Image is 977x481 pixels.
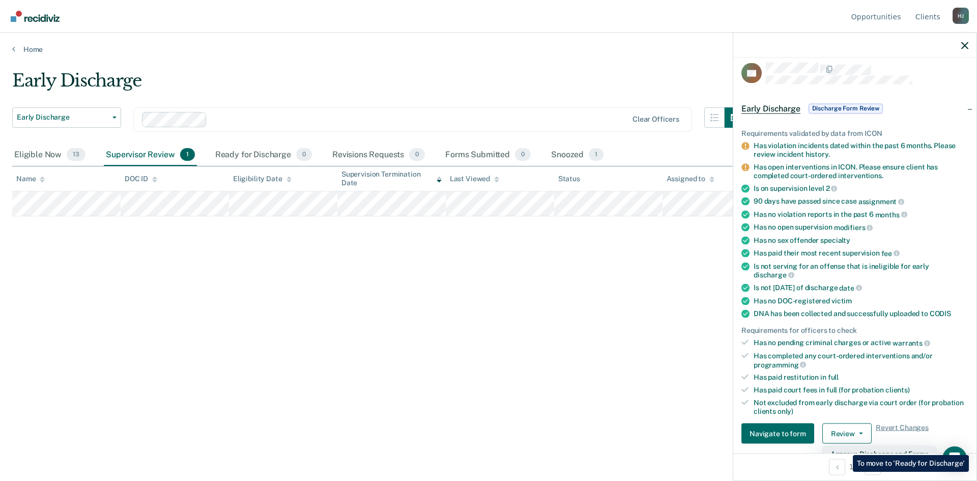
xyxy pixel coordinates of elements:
div: Ready for Discharge [213,144,314,166]
div: Supervision Termination Date [341,170,442,187]
span: 2 [826,184,838,192]
button: Next Opportunity [865,459,881,475]
span: 1 [589,148,604,161]
div: Has paid restitution in [754,373,968,382]
div: Has completed any court-ordered interventions and/or [754,351,968,369]
span: 0 [515,148,531,161]
div: Has no violation reports in the past 6 [754,210,968,219]
button: Previous Opportunity [829,459,845,475]
div: Has no sex offender [754,236,968,244]
div: Is on supervision level [754,184,968,193]
div: Has paid court fees in full (for probation [754,386,968,394]
span: programming [754,360,806,369]
span: fee [881,249,900,257]
div: Assigned to [667,175,714,183]
div: Early Discharge [12,70,745,99]
span: 1 [180,148,195,161]
button: Profile dropdown button [953,8,969,24]
div: Dropdown Menu [822,446,937,478]
div: DNA has been collected and successfully uploaded to [754,309,968,318]
img: Recidiviz [11,11,60,22]
span: full [828,373,839,381]
div: Has paid their most recent supervision [754,248,968,258]
div: Open Intercom Messenger [942,446,967,471]
div: Status [558,175,580,183]
div: Eligible Now [12,144,88,166]
div: Has no DOC-registered [754,296,968,305]
span: assignment [858,197,904,205]
div: Not excluded from early discharge via court order (for probation clients [754,398,968,415]
div: Eligibility Date [233,175,292,183]
div: Has open interventions in ICON. Please ensure client has completed court-ordered interventions. [754,162,968,180]
div: Last Viewed [450,175,499,183]
div: Supervisor Review [104,144,197,166]
button: Approve Discharge and Forms [822,446,937,462]
span: date [839,284,861,292]
div: Requirements for officers to check [741,326,968,334]
span: 0 [296,148,312,161]
span: victim [831,296,852,304]
span: months [875,210,907,218]
button: Navigate to form [741,423,814,444]
div: Has no open supervision [754,223,968,232]
div: Has violation incidents dated within the past 6 months. Please review incident history. [754,142,968,159]
div: Clear officers [633,115,679,124]
span: 13 [67,148,85,161]
div: Snoozed [549,144,606,166]
div: 90 days have passed since case [754,197,968,206]
span: CODIS [930,309,951,317]
div: Requirements validated by data from ICON [741,129,968,137]
a: Navigate to form link [741,423,818,444]
span: modifiers [834,223,873,232]
span: Early Discharge [17,113,108,122]
span: discharge [754,271,794,279]
span: Early Discharge [741,103,800,114]
div: Is not [DATE] of discharge [754,283,968,292]
button: Review [822,423,872,444]
div: H J [953,8,969,24]
span: only) [778,407,793,415]
div: Revisions Requests [330,144,427,166]
span: clients) [885,386,910,394]
div: Name [16,175,45,183]
span: Discharge Form Review [809,103,883,114]
span: 0 [409,148,425,161]
span: specialty [820,236,850,244]
span: warrants [893,339,930,347]
div: DOC ID [125,175,157,183]
div: Is not serving for an offense that is ineligible for early [754,262,968,279]
a: Home [12,45,965,54]
div: 1 / 1 [733,453,976,480]
div: Forms Submitted [443,144,533,166]
div: Early DischargeDischarge Form Review [733,92,976,125]
span: Revert Changes [876,423,929,444]
div: Has no pending criminal charges or active [754,338,968,348]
